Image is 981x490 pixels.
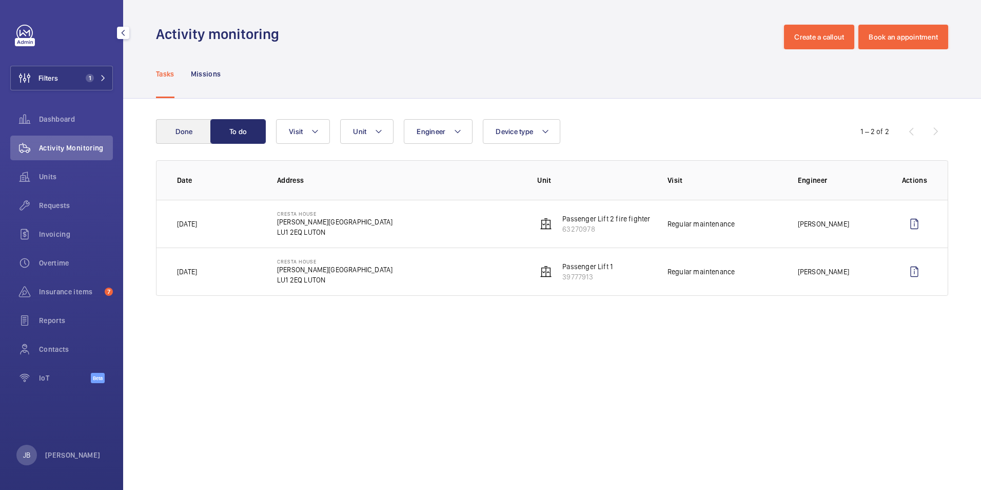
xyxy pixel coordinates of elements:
[277,227,393,237] p: LU1 2EQ LUTON
[39,143,113,153] span: Activity Monitoring
[277,217,393,227] p: [PERSON_NAME][GEOGRAPHIC_DATA]
[86,74,94,82] span: 1
[177,219,197,229] p: [DATE]
[156,119,211,144] button: Done
[562,272,613,282] p: 39777913
[540,218,552,230] img: elevator.svg
[784,25,854,49] button: Create a callout
[39,258,113,268] span: Overtime
[177,267,197,277] p: [DATE]
[668,267,735,277] p: Regular maintenance
[798,219,849,229] p: [PERSON_NAME]
[858,25,948,49] button: Book an appointment
[191,69,221,79] p: Missions
[537,175,651,185] p: Unit
[496,127,533,136] span: Device type
[177,175,261,185] p: Date
[156,25,285,44] h1: Activity monitoring
[39,373,91,383] span: IoT
[10,66,113,90] button: Filters1
[45,450,101,460] p: [PERSON_NAME]
[668,219,735,229] p: Regular maintenance
[483,119,560,144] button: Device type
[39,344,113,354] span: Contacts
[39,172,113,182] span: Units
[289,127,303,136] span: Visit
[39,114,113,124] span: Dashboard
[277,258,393,265] p: Cresta House
[353,127,366,136] span: Unit
[340,119,394,144] button: Unit
[105,288,113,296] span: 7
[91,373,105,383] span: Beta
[417,127,445,136] span: Engineer
[156,69,174,79] p: Tasks
[277,211,393,217] p: Cresta House
[23,450,30,460] p: JB
[277,275,393,285] p: LU1 2EQ LUTON
[902,175,927,185] p: Actions
[860,126,889,137] div: 1 – 2 of 2
[562,261,613,272] p: Passenger Lift 1
[562,214,650,224] p: Passenger Lift 2 fire fighter
[277,175,521,185] p: Address
[404,119,473,144] button: Engineer
[210,119,266,144] button: To do
[39,229,113,239] span: Invoicing
[39,287,101,297] span: Insurance items
[668,175,781,185] p: Visit
[38,73,58,83] span: Filters
[39,200,113,211] span: Requests
[39,315,113,326] span: Reports
[798,267,849,277] p: [PERSON_NAME]
[276,119,330,144] button: Visit
[277,265,393,275] p: [PERSON_NAME][GEOGRAPHIC_DATA]
[562,224,650,234] p: 63270978
[540,266,552,278] img: elevator.svg
[798,175,886,185] p: Engineer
